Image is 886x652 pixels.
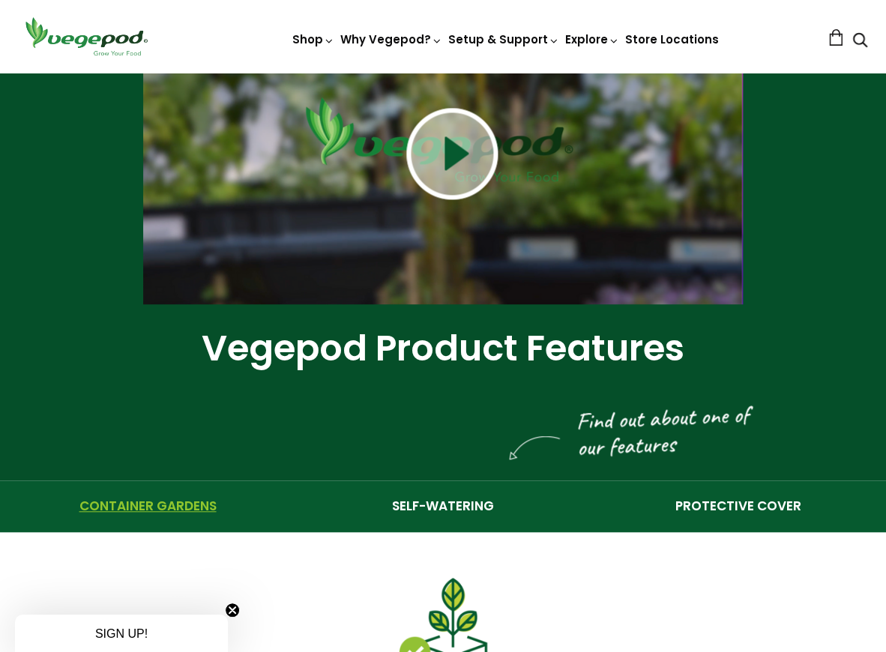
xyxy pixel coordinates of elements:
a: Setup & Support [448,31,559,47]
img: Vegepod [19,15,154,58]
div: SIGN UP!Close teaser [15,615,228,652]
span: SIGN UP! [95,627,148,640]
img: play button [406,108,498,199]
a: Search [852,34,867,49]
a: Shop [292,31,334,47]
h1: Vegepod Product Features [19,310,867,413]
a: Why Vegepod? [340,31,442,47]
button: Close teaser [225,603,240,618]
a: Self-Watering [295,480,591,533]
a: Protective Cover [591,480,886,533]
a: Store Locations [625,31,719,47]
a: Explore [565,31,619,47]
